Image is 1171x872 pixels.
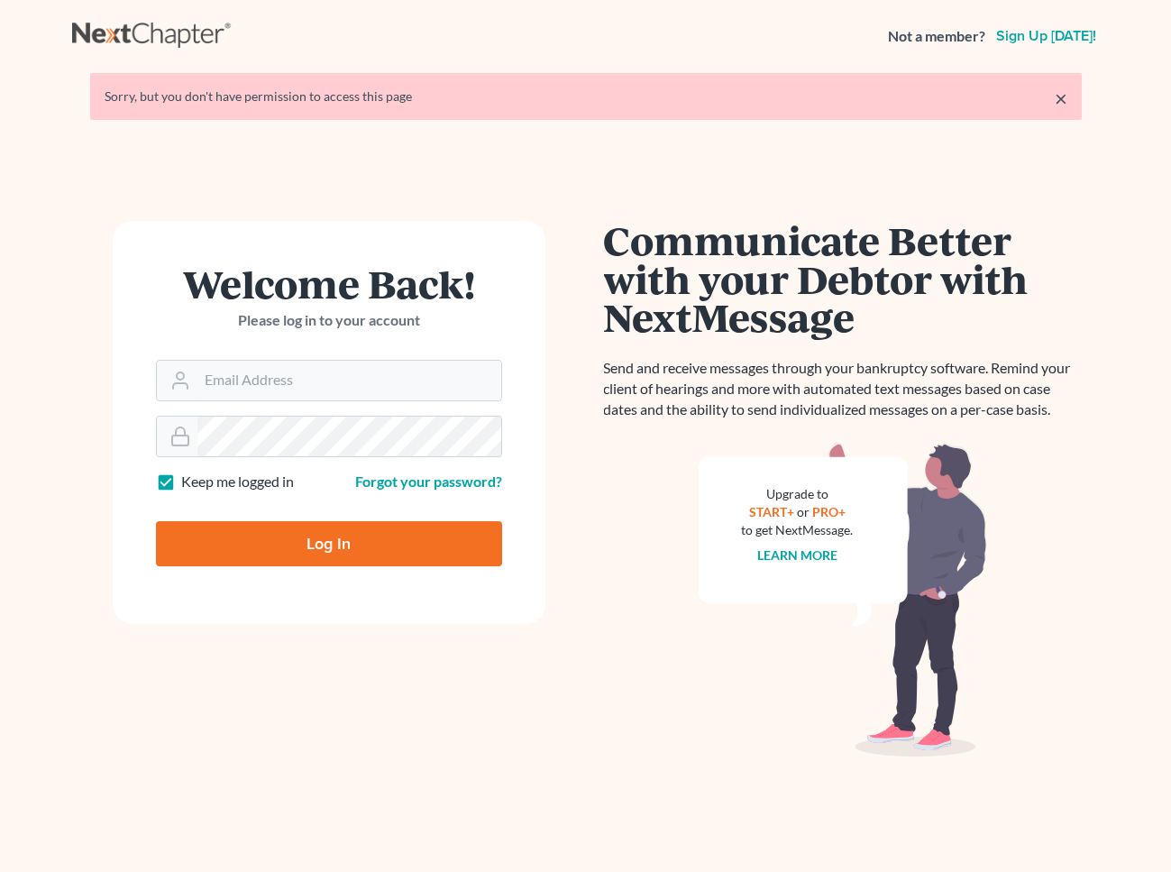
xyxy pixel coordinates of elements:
div: Sorry, but you don't have permission to access this page [105,87,1067,106]
strong: Not a member? [888,26,985,47]
input: Email Address [197,361,501,400]
h1: Communicate Better with your Debtor with NextMessage [604,221,1082,336]
a: × [1055,87,1067,109]
div: Upgrade to [742,485,854,503]
p: Please log in to your account [156,310,502,331]
a: Forgot your password? [355,473,502,490]
a: PRO+ [812,504,846,519]
span: or [797,504,810,519]
a: Sign up [DATE]! [993,29,1100,43]
h1: Welcome Back! [156,264,502,303]
a: START+ [749,504,794,519]
a: Learn more [757,547,837,563]
div: to get NextMessage. [742,521,854,539]
label: Keep me logged in [181,472,294,492]
img: nextmessage_bg-59042aed3d76b12b5cd301f8e5b87938c9018125f34e5fa2b7a6b67550977c72.svg [699,442,987,757]
p: Send and receive messages through your bankruptcy software. Remind your client of hearings and mo... [604,358,1082,420]
input: Log In [156,521,502,566]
